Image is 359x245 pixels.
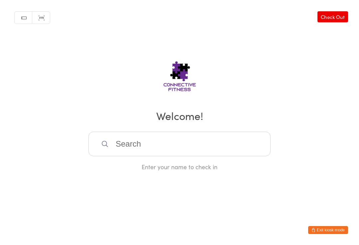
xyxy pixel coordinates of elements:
button: Exit kiosk mode [308,226,348,234]
h2: Welcome! [7,108,352,123]
a: Check Out [317,11,348,22]
img: Connective Fitness [142,49,217,99]
div: Enter your name to check in [88,163,271,171]
input: Search [88,132,271,156]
